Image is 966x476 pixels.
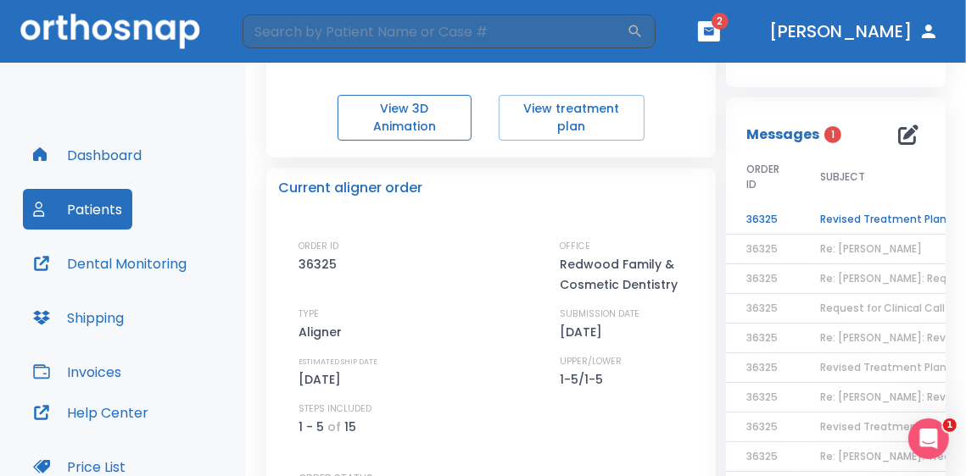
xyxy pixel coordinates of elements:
span: 36325 [746,360,778,374]
span: SUBJECT [820,169,865,185]
p: Current aligner order [278,178,422,198]
td: 36325 [726,205,800,235]
p: STEPS INCLUDED [299,401,371,417]
p: 15 [344,417,356,437]
p: ESTIMATED SHIP DATE [299,354,377,369]
span: 36325 [746,390,778,404]
button: Dental Monitoring [23,243,197,284]
p: 36325 [299,254,343,274]
p: TYPE [299,307,319,322]
img: Orthosnap [20,14,200,48]
span: 2 [712,13,729,30]
button: Shipping [23,297,134,338]
p: ORDER ID [299,239,338,254]
span: 36325 [746,449,778,463]
p: Redwood Family & Cosmetic Dentistry [560,254,704,295]
span: Re: [PERSON_NAME] [820,241,922,256]
p: 1-5/1-5 [560,369,609,390]
p: of [327,417,341,437]
p: Messages [746,125,819,145]
button: View treatment plan [499,95,645,141]
p: SUBMISSION DATE [560,307,639,322]
button: Help Center [23,392,159,433]
iframe: Intercom live chat [908,418,949,459]
button: Invoices [23,351,131,392]
p: 1 - 5 [299,417,324,437]
input: Search by Patient Name or Case # [243,14,627,48]
p: OFFICE [560,239,590,254]
p: [DATE] [560,322,608,342]
span: 36325 [746,271,778,285]
p: Aligner [299,322,348,342]
span: 36325 [746,241,778,256]
button: [PERSON_NAME] [762,16,946,47]
span: Request for Clinical Call [820,301,945,315]
button: View 3D Animation [338,95,472,141]
p: [DATE] [299,369,347,390]
button: Patients [23,189,132,230]
span: 36325 [746,419,778,434]
span: 1 [943,418,957,432]
span: 36325 [746,301,778,315]
p: UPPER/LOWER [560,354,622,369]
span: 1 [824,126,841,143]
button: Dashboard [23,135,152,175]
span: 36325 [746,330,778,345]
span: ORDER ID [746,162,779,192]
